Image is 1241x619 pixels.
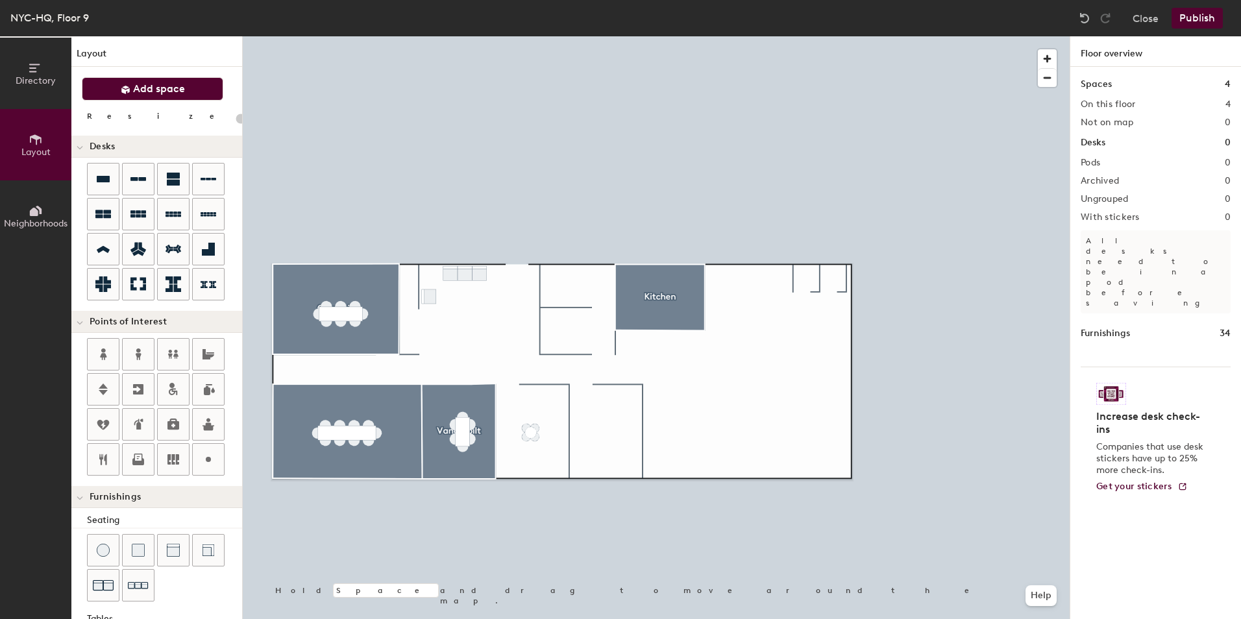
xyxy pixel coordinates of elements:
[1133,8,1159,29] button: Close
[167,544,180,557] img: Couch (middle)
[87,569,119,601] button: Couch (x2)
[1026,585,1057,606] button: Help
[1172,8,1223,29] button: Publish
[87,111,230,121] div: Resize
[1081,158,1100,168] h2: Pods
[90,317,167,327] span: Points of Interest
[1081,194,1129,204] h2: Ungrouped
[97,544,110,557] img: Stool
[1096,481,1172,492] span: Get your stickers
[1096,383,1126,405] img: Sticker logo
[1096,410,1207,436] h4: Increase desk check-ins
[1081,136,1105,150] h1: Desks
[87,534,119,566] button: Stool
[1081,77,1112,91] h1: Spaces
[1096,441,1207,476] p: Companies that use desk stickers have up to 25% more check-ins.
[90,141,115,152] span: Desks
[1225,194,1231,204] h2: 0
[4,218,68,229] span: Neighborhoods
[16,75,56,86] span: Directory
[128,576,149,596] img: Couch (x3)
[157,534,190,566] button: Couch (middle)
[1081,212,1140,223] h2: With stickers
[192,534,225,566] button: Couch (corner)
[133,82,185,95] span: Add space
[1081,99,1136,110] h2: On this floor
[82,77,223,101] button: Add space
[1081,230,1231,313] p: All desks need to be in a pod before saving
[1225,176,1231,186] h2: 0
[1225,136,1231,150] h1: 0
[1225,117,1231,128] h2: 0
[122,569,154,601] button: Couch (x3)
[21,147,51,158] span: Layout
[10,10,89,26] div: NYC-HQ, Floor 9
[1099,12,1112,25] img: Redo
[202,544,215,557] img: Couch (corner)
[122,534,154,566] button: Cushion
[1070,36,1241,67] h1: Floor overview
[1081,176,1119,186] h2: Archived
[90,492,141,502] span: Furnishings
[1096,481,1188,492] a: Get your stickers
[1225,77,1231,91] h1: 4
[1078,12,1091,25] img: Undo
[1220,326,1231,341] h1: 34
[71,47,242,67] h1: Layout
[1225,212,1231,223] h2: 0
[1081,326,1130,341] h1: Furnishings
[93,575,114,596] img: Couch (x2)
[1225,158,1231,168] h2: 0
[1081,117,1133,128] h2: Not on map
[87,513,242,528] div: Seating
[132,544,145,557] img: Cushion
[1225,99,1231,110] h2: 4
